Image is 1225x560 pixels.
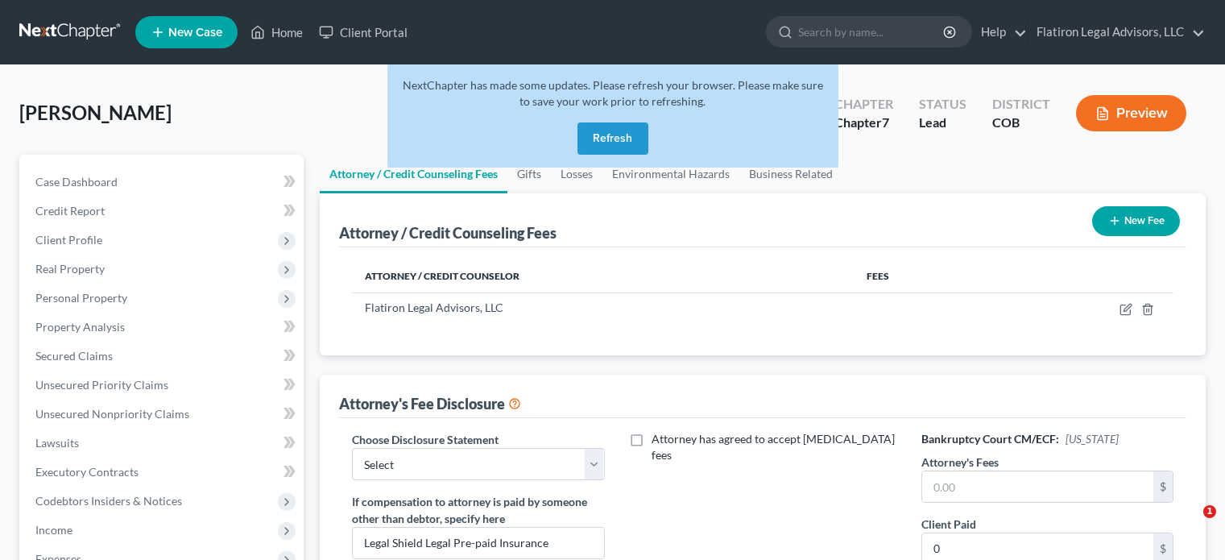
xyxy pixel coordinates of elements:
[35,291,127,305] span: Personal Property
[320,155,507,193] a: Attorney / Credit Counseling Fees
[23,168,304,197] a: Case Dashboard
[23,429,304,458] a: Lawsuits
[921,454,999,471] label: Attorney's Fees
[922,471,1153,502] input: 0.00
[19,101,172,124] span: [PERSON_NAME]
[834,114,893,132] div: Chapter
[35,436,79,450] span: Lawsuits
[919,95,966,114] div: Status
[352,431,499,448] label: Choose Disclosure Statement
[168,27,222,39] span: New Case
[365,301,503,314] span: Flatiron Legal Advisors, LLC
[365,270,519,282] span: Attorney / Credit Counselor
[353,528,603,558] input: Specify...
[973,18,1027,47] a: Help
[242,18,311,47] a: Home
[652,432,895,462] span: Attorney has agreed to accept [MEDICAL_DATA] fees
[23,197,304,226] a: Credit Report
[1153,471,1173,502] div: $
[1076,95,1186,131] button: Preview
[919,114,966,132] div: Lead
[834,95,893,114] div: Chapter
[35,465,139,479] span: Executory Contracts
[921,431,1173,447] h6: Bankruptcy Court CM/ECF:
[23,371,304,400] a: Unsecured Priority Claims
[577,122,648,155] button: Refresh
[352,493,604,527] label: If compensation to attorney is paid by someone other than debtor, specify here
[1203,505,1216,518] span: 1
[867,270,889,282] span: Fees
[35,175,118,189] span: Case Dashboard
[339,394,521,413] div: Attorney's Fee Disclosure
[23,342,304,371] a: Secured Claims
[35,523,72,537] span: Income
[35,262,105,276] span: Real Property
[1028,18,1205,47] a: Flatiron Legal Advisors, LLC
[35,204,105,218] span: Credit Report
[921,516,976,533] label: Client Paid
[1170,505,1209,544] iframe: Intercom live chat
[798,17,946,47] input: Search by name...
[35,233,102,247] span: Client Profile
[23,400,304,429] a: Unsecured Nonpriority Claims
[35,349,113,363] span: Secured Claims
[1066,432,1119,446] span: [US_STATE]
[992,95,1050,114] div: District
[35,320,125,334] span: Property Analysis
[311,18,416,47] a: Client Portal
[35,494,182,508] span: Codebtors Insiders & Notices
[403,78,823,108] span: NextChapter has made some updates. Please refresh your browser. Please make sure to save your wor...
[339,223,557,243] div: Attorney / Credit Counseling Fees
[35,407,189,421] span: Unsecured Nonpriority Claims
[992,114,1050,132] div: COB
[23,458,304,487] a: Executory Contracts
[35,378,168,392] span: Unsecured Priority Claims
[882,114,889,130] span: 7
[23,313,304,342] a: Property Analysis
[1092,206,1180,236] button: New Fee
